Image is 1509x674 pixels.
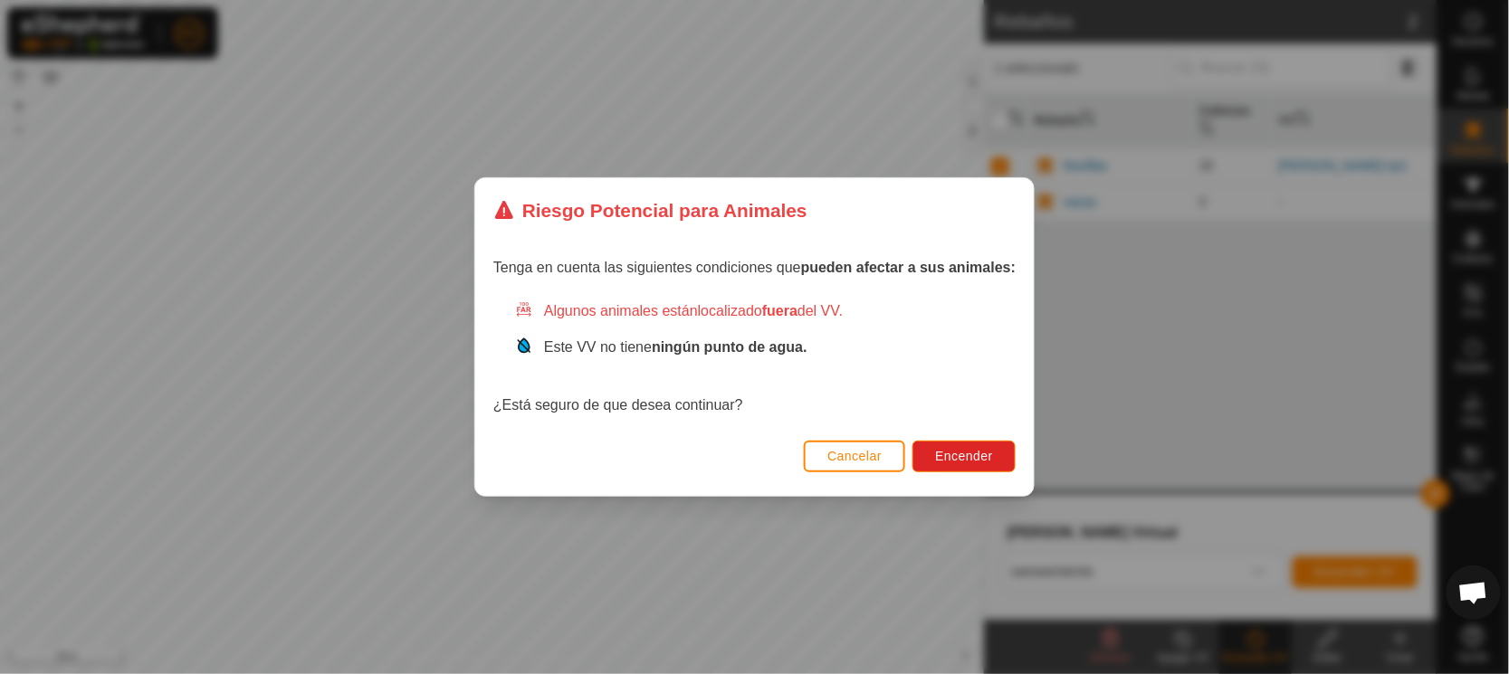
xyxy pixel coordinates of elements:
span: Tenga en cuenta las siguientes condiciones que [493,260,1016,275]
strong: ningún punto de agua. [652,339,807,355]
span: Cancelar [827,449,882,463]
div: Riesgo Potencial para Animales [493,196,807,224]
button: Cancelar [804,441,905,472]
button: Encender [912,441,1016,472]
span: localizado del VV. [698,303,843,318]
strong: pueden afectar a sus animales: [801,260,1016,275]
div: ¿Está seguro de que desea continuar? [493,300,1016,416]
span: Este VV no tiene [544,339,807,355]
div: Chat abierto [1447,565,1501,620]
strong: fuera [762,303,797,318]
span: Encender [935,449,993,463]
div: Algunos animales están [515,300,1016,322]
